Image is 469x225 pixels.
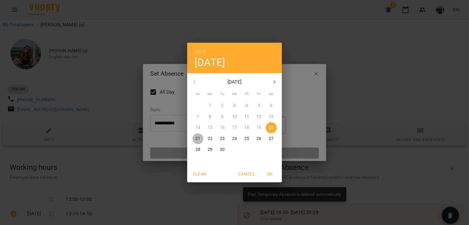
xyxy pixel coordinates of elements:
[217,91,228,97] span: Tu
[192,170,207,178] span: Clear
[269,125,274,131] p: 20
[195,136,200,142] p: 21
[229,91,240,97] span: We
[244,136,249,142] p: 25
[205,144,216,155] button: 29
[195,56,225,69] button: [DATE]
[202,78,267,86] p: [DATE]
[205,91,216,97] span: Mo
[220,136,225,142] p: 23
[269,136,274,142] p: 27
[238,170,255,178] span: Cancel
[260,169,279,180] button: OK
[266,122,277,133] button: 20
[262,170,277,178] span: OK
[253,91,264,97] span: Fr
[192,144,203,155] button: 28
[253,133,264,144] button: 26
[217,133,228,144] button: 23
[208,136,213,142] p: 22
[190,169,209,180] button: Clear
[195,48,206,56] button: 2025
[266,133,277,144] button: 27
[241,91,252,97] span: Th
[192,133,203,144] button: 21
[205,133,216,144] button: 22
[192,91,203,97] span: Su
[195,147,200,153] p: 28
[236,169,257,180] button: Cancel
[220,147,225,153] p: 30
[266,91,277,97] span: Sa
[256,136,261,142] p: 26
[229,133,240,144] button: 24
[232,136,237,142] p: 24
[217,144,228,155] button: 30
[208,147,213,153] p: 29
[241,133,252,144] button: 25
